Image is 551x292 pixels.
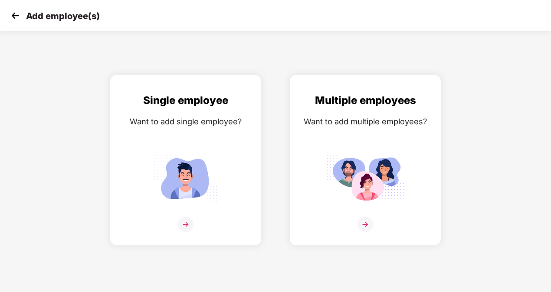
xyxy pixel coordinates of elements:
img: svg+xml;base64,PHN2ZyB4bWxucz0iaHR0cDovL3d3dy53My5vcmcvMjAwMC9zdmciIHdpZHRoPSIzNiIgaGVpZ2h0PSIzNi... [357,217,373,232]
img: svg+xml;base64,PHN2ZyB4bWxucz0iaHR0cDovL3d3dy53My5vcmcvMjAwMC9zdmciIHdpZHRoPSIzMCIgaGVpZ2h0PSIzMC... [9,9,22,22]
div: Multiple employees [298,92,432,109]
img: svg+xml;base64,PHN2ZyB4bWxucz0iaHR0cDovL3d3dy53My5vcmcvMjAwMC9zdmciIGlkPSJTaW5nbGVfZW1wbG95ZWUiIH... [147,151,225,205]
p: Add employee(s) [26,11,100,21]
div: Want to add multiple employees? [298,115,432,128]
div: Want to add single employee? [119,115,253,128]
img: svg+xml;base64,PHN2ZyB4bWxucz0iaHR0cDovL3d3dy53My5vcmcvMjAwMC9zdmciIHdpZHRoPSIzNiIgaGVpZ2h0PSIzNi... [178,217,194,232]
div: Single employee [119,92,253,109]
img: svg+xml;base64,PHN2ZyB4bWxucz0iaHR0cDovL3d3dy53My5vcmcvMjAwMC9zdmciIGlkPSJNdWx0aXBsZV9lbXBsb3llZS... [326,151,404,205]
